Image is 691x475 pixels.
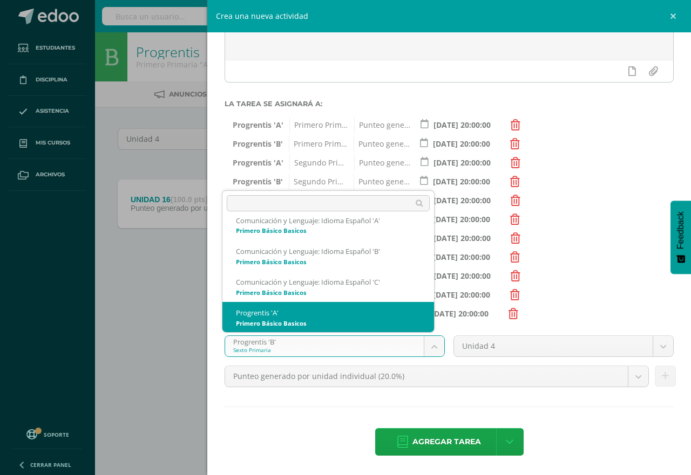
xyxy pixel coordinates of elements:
[236,278,421,287] div: Comunicación y Lenguaje: Idioma Español 'C'
[236,290,421,295] div: Primero Básico Basicos
[236,259,421,265] div: Primero Básico Basicos
[236,216,421,225] div: Comunicación y Lenguaje: Idioma Español 'A'
[236,228,421,233] div: Primero Básico Basicos
[236,308,421,318] div: Progrentis 'A'
[236,247,421,256] div: Comunicación y Lenguaje: Idioma Español 'B'
[236,320,421,326] div: Primero Básico Basicos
